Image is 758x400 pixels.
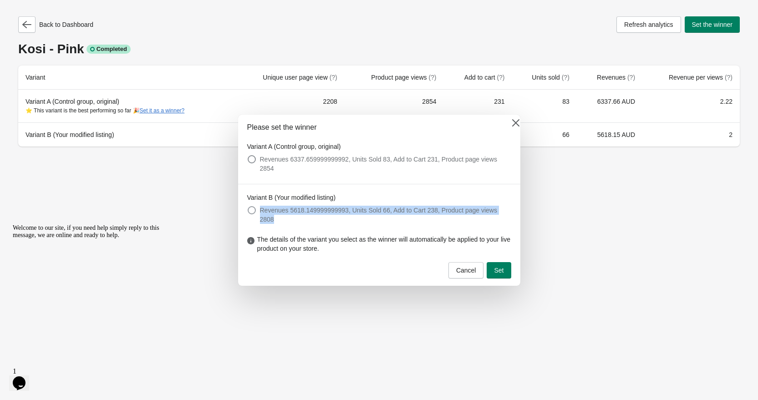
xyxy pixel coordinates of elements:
div: The details of the variant you select as the winner will automatically be applied to your live pr... [238,235,520,262]
div: Welcome to our site, if you need help simply reply to this message, we are online and ready to help. [4,4,168,18]
legend: Variant B (Your modified listing) [247,193,336,202]
span: Revenues 6337.659999999992, Units Sold 83, Add to Cart 231, Product page views 2854 [260,155,511,173]
button: Set [487,262,511,278]
span: Set [494,267,504,274]
button: Cancel [448,262,484,278]
span: Welcome to our site, if you need help simply reply to this message, we are online and ready to help. [4,4,150,18]
iframe: chat widget [9,364,38,391]
span: Revenues 5618.149999999993, Units Sold 66, Add to Cart 238, Product page views 2808 [260,206,511,224]
span: Cancel [456,267,476,274]
legend: Variant A (Control group, original) [247,142,341,151]
iframe: chat widget [9,221,173,359]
